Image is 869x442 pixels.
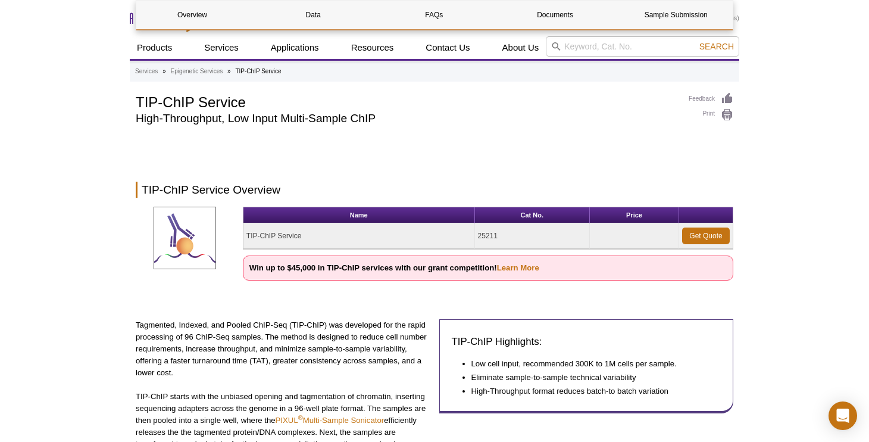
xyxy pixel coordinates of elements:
[696,41,737,52] button: Search
[264,36,326,59] a: Applications
[243,223,475,249] td: TIP-ChIP Service
[497,263,539,272] a: Learn More
[154,207,216,269] img: TIP-ChIP Service
[136,92,677,110] h1: TIP-ChIP Service
[170,66,223,77] a: Epigenetic Services
[136,1,248,29] a: Overview
[243,207,475,223] th: Name
[249,263,539,272] strong: Win up to $45,000 in TIP-ChIP services with our grant competition!
[475,223,590,249] td: 25211
[162,68,166,74] li: »
[689,92,733,105] a: Feedback
[471,385,709,397] li: High-Throughput format reduces batch-to batch variation
[590,207,679,223] th: Price
[235,68,281,74] li: TIP-ChIP Service
[378,1,490,29] a: FAQs
[471,372,709,384] li: Eliminate sample-to-sample technical variability
[344,36,401,59] a: Resources
[136,182,733,198] h2: TIP-ChIP Service Overview
[471,358,709,370] li: Low cell input, recommended 300K to 1M cells per sample.
[276,416,385,425] a: PIXUL®Multi-Sample Sonicator
[298,414,303,421] sup: ®
[130,36,179,59] a: Products
[495,36,546,59] a: About Us
[546,36,739,57] input: Keyword, Cat. No.
[499,1,611,29] a: Documents
[418,36,477,59] a: Contact Us
[135,66,158,77] a: Services
[227,68,231,74] li: »
[620,1,732,29] a: Sample Submission
[829,401,857,430] div: Open Intercom Messenger
[452,335,721,349] h3: TIP-ChIP Highlights:
[257,1,369,29] a: Data
[682,228,730,244] a: Get Quote
[689,108,733,122] a: Print
[136,319,430,379] p: Tagmented, Indexed, and Pooled ChIP-Seq (TIP-ChIP) was developed for the rapid processing of 96 C...
[475,207,590,223] th: Cat No.
[699,42,734,51] span: Search
[136,113,677,124] h2: High-Throughput, Low Input Multi-Sample ChIP
[197,36,246,59] a: Services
